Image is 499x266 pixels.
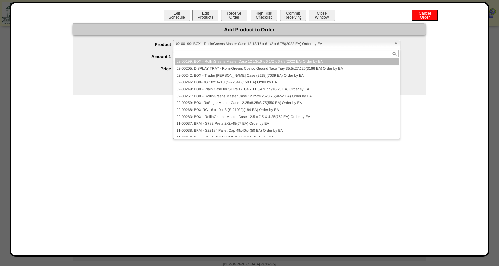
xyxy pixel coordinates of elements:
li: 02-00205: DISPLAY TRAY - RollinGreens Costco Ground Taco Tray 35.5x27.125(3166 EA) Order by EA [175,65,399,72]
button: CommitReceiving [280,10,306,21]
li: 02-00268: BOX-RG 16 x 10 x 8 (S-21022)(184 EA) Order by EA [175,107,399,114]
li: 02-00251: BOX - RollinGreens Master Case 12.25x8.25x3.75(4652 EA) Order by EA [175,93,399,100]
button: EditProducts [192,10,218,21]
div: Add Product to Order [73,24,426,35]
label: Price [86,66,173,71]
label: Amount 1 [86,54,173,59]
li: 02-00199: BOX - RollinGreens Master Case 12 13/16 x 6 1/2 x 6 7/8(2022 EA) Order by EA [175,58,399,65]
button: High RiskChecklist [251,10,277,21]
li: 02-00283: BOX - RollinGreens Master Case 12.5 x 7.5 X 4.25(750 EA) Order by EA [175,114,399,121]
a: High RiskChecklist [250,15,279,20]
button: ReceiveOrder [221,10,247,21]
div: ) [86,64,426,74]
li: 02-00249: BOX - Plain Case for SUPs 17 1/4 x 11 3/4 x 7 5/16(20 EA) Order by EA [175,86,399,93]
a: CloseWindow [308,15,336,20]
li: 11-00038: BRM - S22184 Pallet Cap 48x40x4(50 EA) Order by EA [175,127,399,134]
button: EditSchedule [164,10,190,21]
button: CancelOrder [412,10,438,21]
li: 02-00246: BOX-RG 18x16x10 (S-22644)(159 EA) Order by EA [175,79,399,86]
button: CloseWindow [309,10,335,21]
li: 11-00040: Corner Posts S-8482S 2x2x60(3 EA) Order by EA [175,134,399,141]
label: Product [86,42,173,47]
li: 02-00242: BOX - Trader [PERSON_NAME] Case (2618)(7039 EA) Order by EA [175,72,399,79]
span: 02-00199: BOX - RollinGreens Master Case 12 13/16 x 6 1/2 x 6 7/8(2022 EA) Order by EA [176,40,391,48]
li: 11-00037: BRM - S782 Posts 2x2x48(57 EA) Order by EA [175,121,399,127]
li: 02-00259: BOX -RxSugar Master Case 12.25x8.25x3.75(550 EA) Order by EA [175,100,399,107]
